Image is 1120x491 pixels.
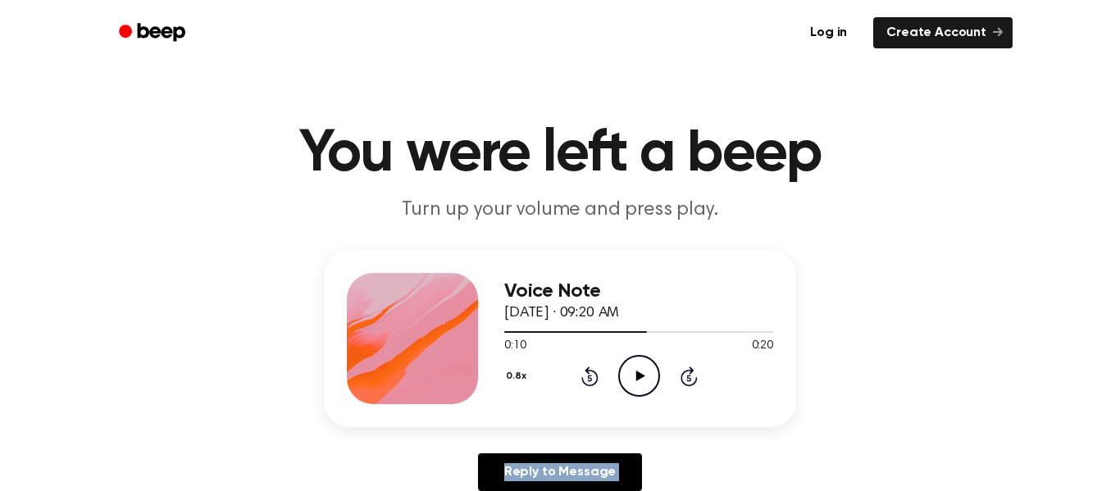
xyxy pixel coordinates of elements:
[504,306,619,321] span: [DATE] · 09:20 AM
[873,17,1013,48] a: Create Account
[752,338,773,355] span: 0:20
[504,280,773,302] h3: Voice Note
[504,362,532,390] button: 0.8x
[478,453,642,491] a: Reply to Message
[794,14,863,52] a: Log in
[504,338,526,355] span: 0:10
[140,125,980,184] h1: You were left a beep
[107,17,200,49] a: Beep
[245,197,875,224] p: Turn up your volume and press play.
